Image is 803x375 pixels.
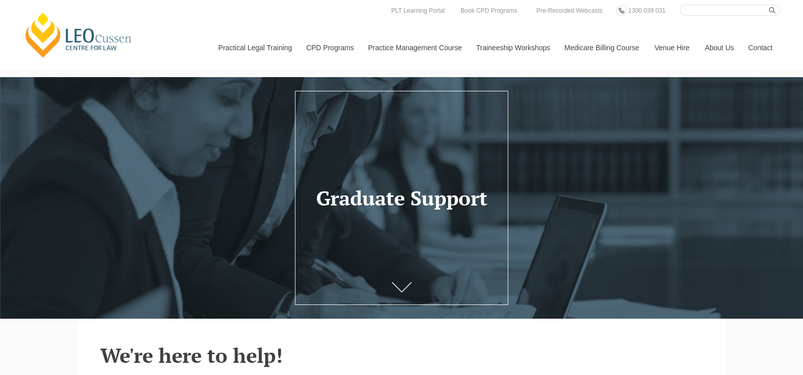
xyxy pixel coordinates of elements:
a: Practice Management Course [361,26,469,70]
h1: Graduate Support [305,187,498,209]
a: Book CPD Programs [458,5,519,16]
a: Practical Legal Training [211,26,299,70]
a: CPD Programs [298,26,360,70]
h2: We're here to help! [100,344,703,366]
a: Traineeship Workshops [469,26,557,70]
a: Venue Hire [647,26,697,70]
a: [PERSON_NAME] Centre for Law [23,11,135,59]
a: Contact [741,26,780,70]
span: 1300 039 031 [628,7,665,14]
a: PLT Learning Portal [389,5,447,16]
a: 1300 039 031 [626,5,668,16]
a: Medicare Billing Course [557,26,647,70]
a: About Us [697,26,741,70]
a: Pre-Recorded Webcasts [534,5,605,16]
